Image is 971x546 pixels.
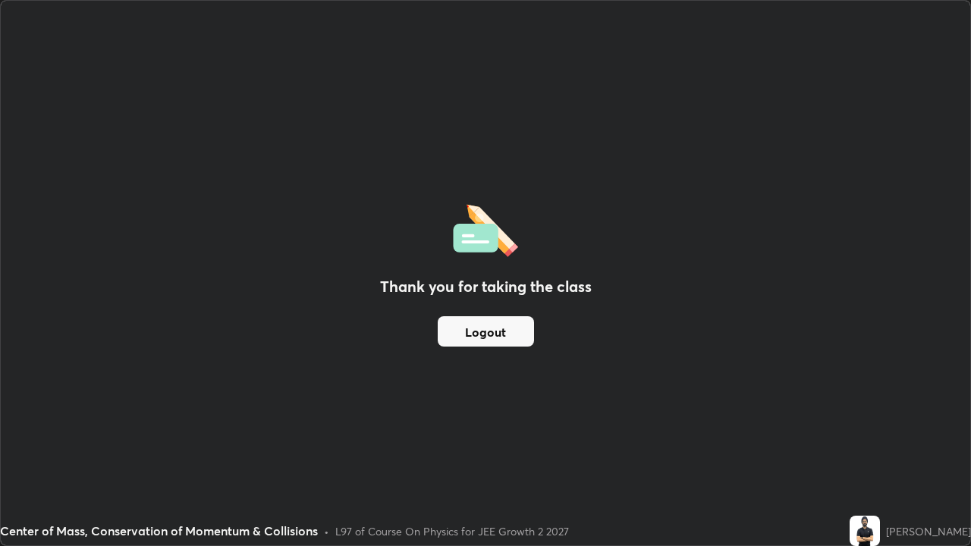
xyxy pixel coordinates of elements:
div: L97 of Course On Physics for JEE Growth 2 2027 [335,523,569,539]
button: Logout [438,316,534,347]
img: offlineFeedback.1438e8b3.svg [453,199,518,257]
div: • [324,523,329,539]
img: 087365211523460ba100aba77a1fb983.png [850,516,880,546]
div: [PERSON_NAME] [886,523,971,539]
h2: Thank you for taking the class [380,275,592,298]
